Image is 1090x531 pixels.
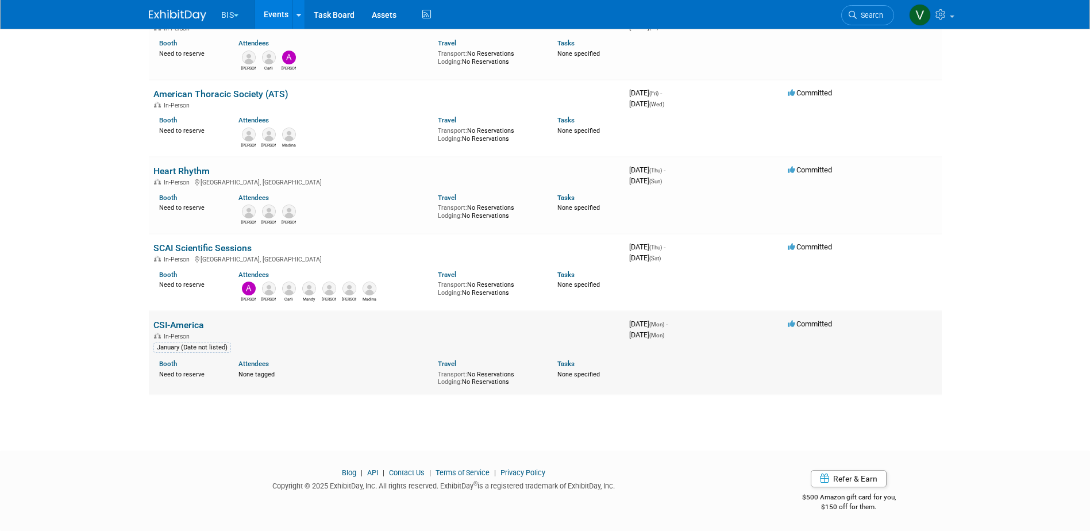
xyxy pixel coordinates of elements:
[153,343,231,353] div: January (Date not listed)
[154,179,161,184] img: In-Person Event
[438,368,540,386] div: No Reservations No Reservations
[500,468,545,477] a: Privacy Policy
[261,64,276,71] div: Carli Vizak
[149,478,739,491] div: Copyright © 2025 ExhibitDay, Inc. All rights reserved. ExhibitDay is a registered trademark of Ex...
[154,333,161,338] img: In-Person Event
[629,166,665,174] span: [DATE]
[756,502,942,512] div: $150 off for them.
[153,320,204,330] a: CSI-America
[159,39,177,47] a: Booth
[811,470,887,487] a: Refer & Earn
[159,48,222,58] div: Need to reserve
[154,256,161,261] img: In-Person Event
[438,58,462,66] span: Lodging:
[241,218,256,225] div: Lindsay Camp
[159,279,222,289] div: Need to reserve
[557,39,575,47] a: Tasks
[841,5,894,25] a: Search
[557,127,600,134] span: None specified
[242,128,256,141] img: Pam Olsen
[363,282,376,295] img: Madina Eason
[261,218,276,225] div: Kevin Ryan
[491,468,499,477] span: |
[282,295,296,302] div: Carli Vizak
[238,368,429,379] div: None tagged
[153,166,210,176] a: Heart Rhythm
[282,51,296,64] img: Audra Fidelibus
[649,178,662,184] span: (Sun)
[438,212,462,220] span: Lodging:
[909,4,931,26] img: Valerie Shively
[629,253,661,262] span: [DATE]
[358,468,365,477] span: |
[242,51,256,64] img: Kevin O'Neill
[438,371,467,378] span: Transport:
[367,468,378,477] a: API
[159,271,177,279] a: Booth
[389,468,425,477] a: Contact Us
[154,102,161,107] img: In-Person Event
[660,88,662,97] span: -
[788,166,832,174] span: Committed
[649,101,664,107] span: (Wed)
[438,281,467,288] span: Transport:
[153,254,620,263] div: [GEOGRAPHIC_DATA], [GEOGRAPHIC_DATA]
[629,176,662,185] span: [DATE]
[238,360,269,368] a: Attendees
[664,243,665,251] span: -
[629,243,665,251] span: [DATE]
[153,243,252,253] a: SCAI Scientific Sessions
[242,205,256,218] img: Lindsay Camp
[438,39,456,47] a: Travel
[242,282,256,295] img: Audra Fidelibus
[649,244,662,251] span: (Thu)
[282,282,296,295] img: Carli Vizak
[629,22,658,31] span: [DATE]
[629,330,664,339] span: [DATE]
[302,282,316,295] img: Mandy Watts
[438,279,540,297] div: No Reservations No Reservations
[282,218,296,225] div: Taylor Knabb
[649,255,661,261] span: (Sat)
[322,295,336,302] div: Pam Olsen
[262,128,276,141] img: Katie Olberding
[380,468,387,477] span: |
[164,256,193,263] span: In-Person
[159,125,222,135] div: Need to reserve
[666,320,668,328] span: -
[238,116,269,124] a: Attendees
[164,333,193,340] span: In-Person
[649,90,658,97] span: (Fri)
[438,202,540,220] div: No Reservations No Reservations
[629,99,664,108] span: [DATE]
[438,127,467,134] span: Transport:
[473,480,477,487] sup: ®
[557,371,600,378] span: None specified
[438,116,456,124] a: Travel
[262,282,276,295] img: Dave Mittl
[164,102,193,109] span: In-Person
[262,51,276,64] img: Carli Vizak
[159,368,222,379] div: Need to reserve
[282,141,296,148] div: Madina Eason
[282,64,296,71] div: Audra Fidelibus
[436,468,490,477] a: Terms of Service
[159,360,177,368] a: Booth
[362,295,376,302] div: Madina Eason
[756,485,942,511] div: $500 Amazon gift card for you,
[342,282,356,295] img: Joe Alfaro
[159,116,177,124] a: Booth
[238,271,269,279] a: Attendees
[302,295,316,302] div: Mandy Watts
[438,378,462,386] span: Lodging:
[438,289,462,297] span: Lodging:
[664,166,665,174] span: -
[322,282,336,295] img: Pam Olsen
[438,50,467,57] span: Transport:
[241,64,256,71] div: Kevin O'Neill
[649,24,658,30] span: (Fri)
[238,194,269,202] a: Attendees
[282,128,296,141] img: Madina Eason
[438,194,456,202] a: Travel
[649,332,664,338] span: (Mon)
